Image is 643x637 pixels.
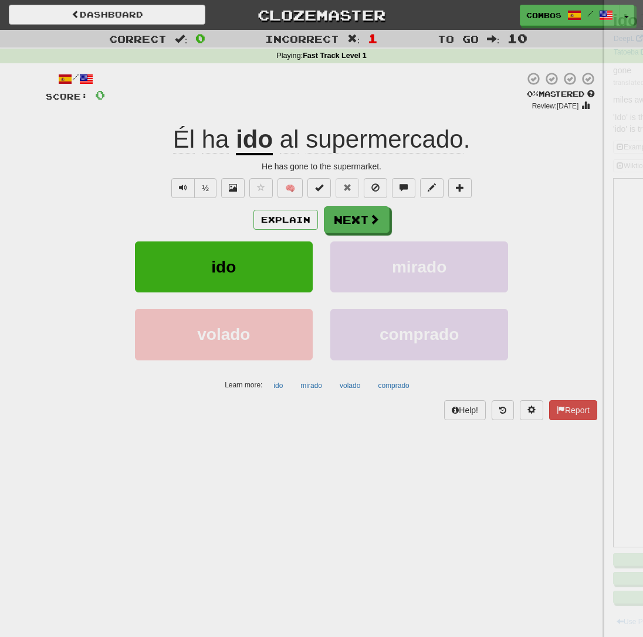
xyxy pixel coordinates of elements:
[613,66,631,75] span: gone
[613,11,638,29] strong: ido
